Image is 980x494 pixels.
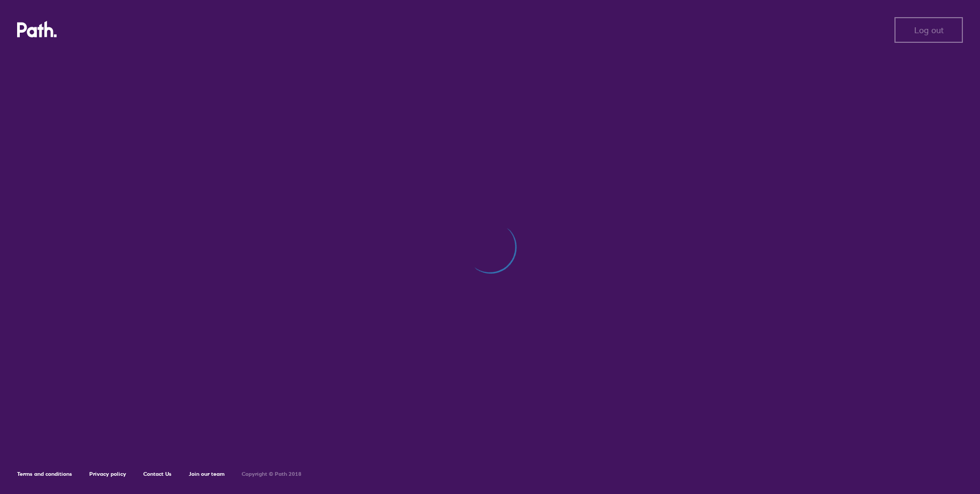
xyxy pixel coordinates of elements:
[914,25,944,35] span: Log out
[89,470,126,477] a: Privacy policy
[189,470,225,477] a: Join our team
[242,471,302,477] h6: Copyright © Path 2018
[17,470,72,477] a: Terms and conditions
[143,470,172,477] a: Contact Us
[894,17,963,43] button: Log out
